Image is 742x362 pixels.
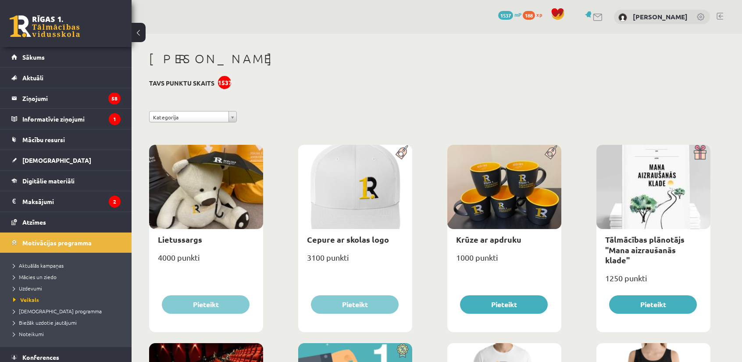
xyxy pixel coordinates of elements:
legend: Informatīvie ziņojumi [22,109,121,129]
span: Noteikumi [13,330,44,337]
i: 2 [109,196,121,208]
a: Aktuāli [11,68,121,88]
a: 188 xp [523,11,546,18]
a: Aktuālās kampaņas [13,262,123,269]
button: Pieteikt [609,295,697,314]
span: [DEMOGRAPHIC_DATA] [22,156,91,164]
a: Lietussargs [158,234,202,244]
img: Atlaide [392,343,412,358]
img: Andrejs Zagorskis [618,13,627,22]
img: Populāra prece [392,145,412,160]
legend: Ziņojumi [22,88,121,108]
a: Veikals [13,296,123,304]
i: 1 [109,113,121,125]
a: [DEMOGRAPHIC_DATA] programma [13,307,123,315]
a: Digitālie materiāli [11,171,121,191]
a: Cepure ar skolas logo [307,234,389,244]
a: Rīgas 1. Tālmācības vidusskola [10,15,80,37]
span: Aktuālās kampaņas [13,262,64,269]
div: 3100 punkti [298,250,412,272]
a: Motivācijas programma [11,233,121,253]
a: Kategorija [149,111,237,122]
button: Pieteikt [162,295,250,314]
a: Uzdevumi [13,284,123,292]
span: Motivācijas programma [22,239,92,247]
a: [PERSON_NAME] [633,12,688,21]
h3: Tavs punktu skaits [149,79,214,87]
a: Tālmācības plānotājs "Mana aizraušanās klade" [605,234,685,265]
span: 1537 [498,11,513,20]
img: Populāra prece [542,145,561,160]
div: 1000 punkti [447,250,561,272]
div: 4000 punkti [149,250,263,272]
div: 1250 punkti [596,271,710,293]
span: mP [514,11,521,18]
a: Ziņojumi58 [11,88,121,108]
a: Biežāk uzdotie jautājumi [13,319,123,326]
span: Veikals [13,296,39,303]
span: [DEMOGRAPHIC_DATA] programma [13,308,102,315]
span: Kategorija [153,111,225,123]
legend: Maksājumi [22,191,121,211]
a: Informatīvie ziņojumi1 [11,109,121,129]
span: Aktuāli [22,74,43,82]
span: Atzīmes [22,218,46,226]
button: Pieteikt [311,295,399,314]
a: Krūze ar apdruku [456,234,521,244]
span: Mācību resursi [22,136,65,143]
span: Biežāk uzdotie jautājumi [13,319,77,326]
a: [DEMOGRAPHIC_DATA] [11,150,121,170]
a: Maksājumi2 [11,191,121,211]
a: Noteikumi [13,330,123,338]
span: Mācies un ziedo [13,273,57,280]
a: 1537 mP [498,11,521,18]
div: 1537 [218,76,231,89]
span: 188 [523,11,535,20]
h1: [PERSON_NAME] [149,51,710,66]
a: Sākums [11,47,121,67]
span: Digitālie materiāli [22,177,75,185]
span: Uzdevumi [13,285,42,292]
span: xp [536,11,542,18]
i: 58 [108,93,121,104]
span: Konferences [22,353,59,361]
a: Mācies un ziedo [13,273,123,281]
a: Mācību resursi [11,129,121,150]
img: Dāvana ar pārsteigumu [691,145,710,160]
button: Pieteikt [460,295,548,314]
a: Atzīmes [11,212,121,232]
span: Sākums [22,53,45,61]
